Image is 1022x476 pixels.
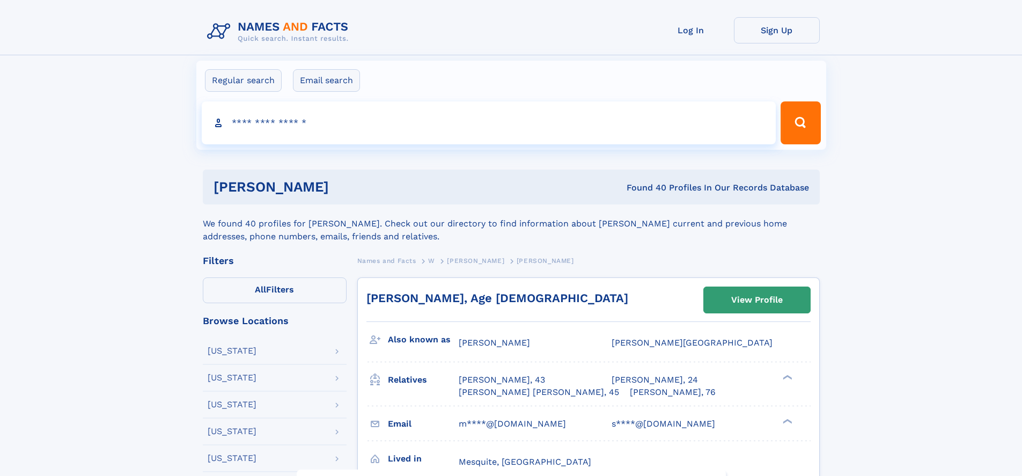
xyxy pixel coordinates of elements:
[357,254,416,267] a: Names and Facts
[214,180,478,194] h1: [PERSON_NAME]
[459,386,619,398] a: [PERSON_NAME] [PERSON_NAME], 45
[704,287,810,313] a: View Profile
[612,338,773,348] span: [PERSON_NAME][GEOGRAPHIC_DATA]
[203,204,820,243] div: We found 40 profiles for [PERSON_NAME]. Check out our directory to find information about [PERSON...
[447,254,504,267] a: [PERSON_NAME]
[612,374,698,386] a: [PERSON_NAME], 24
[388,371,459,389] h3: Relatives
[731,288,783,312] div: View Profile
[428,257,435,265] span: W
[388,450,459,468] h3: Lived in
[517,257,574,265] span: [PERSON_NAME]
[208,400,256,409] div: [US_STATE]
[255,284,266,295] span: All
[734,17,820,43] a: Sign Up
[630,386,716,398] a: [PERSON_NAME], 76
[293,69,360,92] label: Email search
[203,256,347,266] div: Filters
[203,17,357,46] img: Logo Names and Facts
[208,427,256,436] div: [US_STATE]
[203,316,347,326] div: Browse Locations
[202,101,776,144] input: search input
[208,347,256,355] div: [US_STATE]
[780,418,793,424] div: ❯
[388,331,459,349] h3: Also known as
[781,101,820,144] button: Search Button
[203,277,347,303] label: Filters
[205,69,282,92] label: Regular search
[459,374,545,386] a: [PERSON_NAME], 43
[459,338,530,348] span: [PERSON_NAME]
[208,374,256,382] div: [US_STATE]
[208,454,256,463] div: [US_STATE]
[459,457,591,467] span: Mesquite, [GEOGRAPHIC_DATA]
[366,291,628,305] a: [PERSON_NAME], Age [DEMOGRAPHIC_DATA]
[648,17,734,43] a: Log In
[477,182,809,194] div: Found 40 Profiles In Our Records Database
[428,254,435,267] a: W
[780,374,793,381] div: ❯
[447,257,504,265] span: [PERSON_NAME]
[388,415,459,433] h3: Email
